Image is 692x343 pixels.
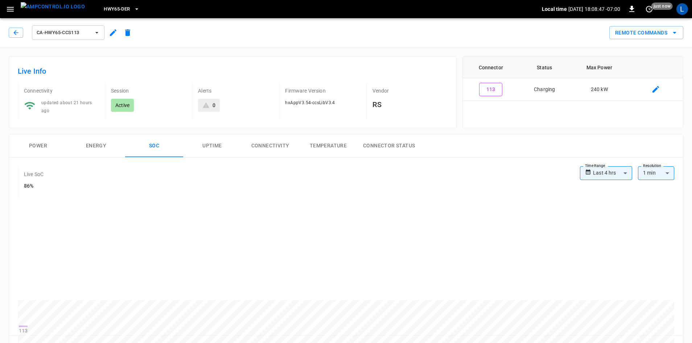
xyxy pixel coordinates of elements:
h6: 86% [24,182,44,190]
p: Firmware Version [285,87,360,94]
p: Live SoC [24,171,44,178]
button: Uptime [183,134,241,158]
h6: RS [372,99,448,110]
p: Alerts [198,87,273,94]
span: just now [651,3,673,10]
span: hxAppV3.54-ccsLibV3.4 [285,100,335,105]
th: Status [519,57,570,78]
div: 0 [213,102,215,109]
span: HWY65-DER [104,5,130,13]
p: Active [115,102,129,109]
p: Connectivity [24,87,99,94]
p: Local time [542,5,567,13]
div: remote commands options [609,26,683,40]
span: updated about 21 hours ago [41,100,92,113]
button: Remote Commands [609,26,683,40]
button: SOC [125,134,183,158]
button: Connector Status [357,134,421,158]
img: ampcontrol.io logo [21,2,85,11]
button: 113 [479,83,502,96]
button: Energy [67,134,125,158]
table: connector table [463,57,683,101]
th: Connector [463,57,519,78]
button: Connectivity [241,134,299,158]
td: 240 kW [570,78,629,101]
button: set refresh interval [643,3,655,15]
div: profile-icon [676,3,688,15]
h6: Live Info [18,65,448,77]
p: Vendor [372,87,448,94]
button: HWY65-DER [101,2,142,16]
td: Charging [519,78,570,101]
button: Temperature [299,134,357,158]
p: [DATE] 18:08:47 -07:00 [568,5,620,13]
div: 1 min [638,166,674,180]
p: Session [111,87,186,94]
th: Max Power [570,57,629,78]
button: Power [9,134,67,158]
label: Time Range [585,163,605,169]
button: ca-hwy65-ccs113 [32,25,104,40]
label: Resolution [643,163,661,169]
div: Last 4 hrs [593,166,632,180]
span: ca-hwy65-ccs113 [37,29,90,37]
